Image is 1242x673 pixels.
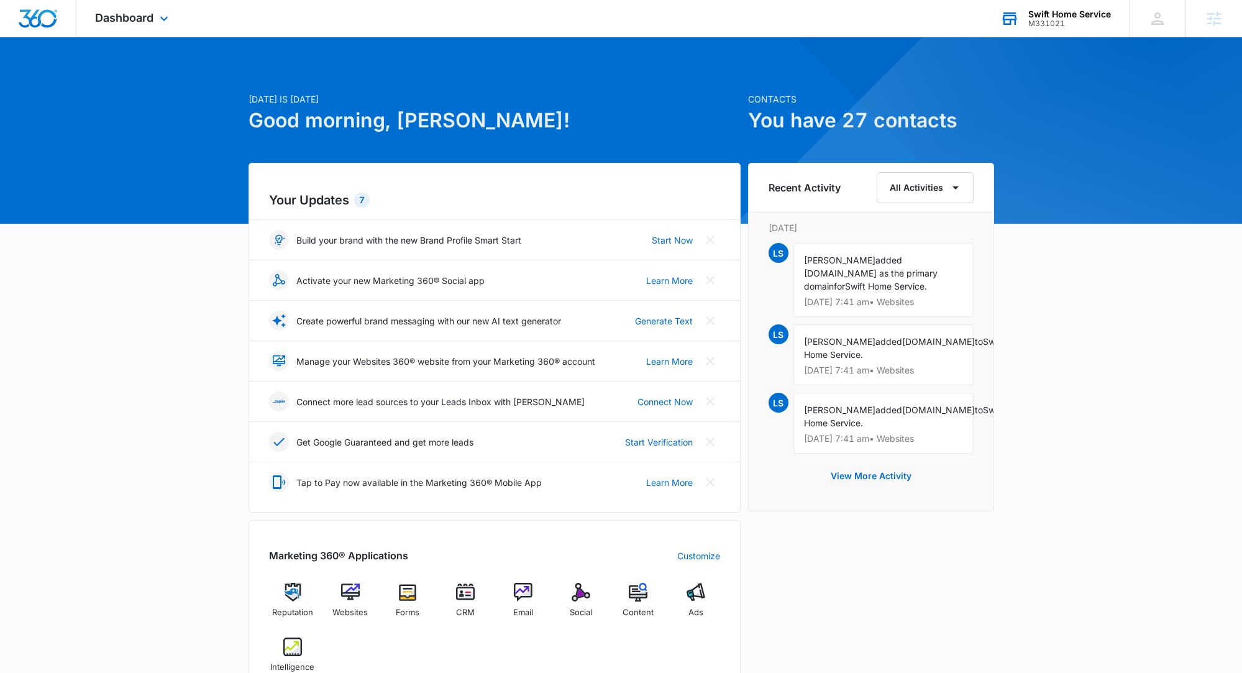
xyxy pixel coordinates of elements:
span: [DOMAIN_NAME] [902,405,975,415]
a: Reputation [269,583,317,628]
div: 7 [354,193,370,208]
span: [DOMAIN_NAME] [902,336,975,347]
span: added [DOMAIN_NAME] as the primary domain [804,255,938,291]
a: Learn More [646,274,693,287]
span: LS [769,324,788,344]
a: Content [614,583,662,628]
p: Tap to Pay now available in the Marketing 360® Mobile App [296,476,542,489]
span: Forms [396,607,419,619]
p: [DATE] is [DATE] [249,93,741,106]
a: Start Now [652,234,693,247]
a: Forms [384,583,432,628]
a: Websites [326,583,374,628]
span: Ads [688,607,703,619]
span: LS [769,393,788,413]
a: Learn More [646,476,693,489]
a: Generate Text [635,314,693,327]
a: CRM [442,583,490,628]
button: Close [700,472,720,492]
span: Reputation [272,607,313,619]
div: account name [1028,9,1111,19]
a: Ads [672,583,720,628]
p: Connect more lead sources to your Leads Inbox with [PERSON_NAME] [296,395,585,408]
h1: Good morning, [PERSON_NAME]! [249,106,741,135]
p: Activate your new Marketing 360® Social app [296,274,485,287]
p: Get Google Guaranteed and get more leads [296,436,473,449]
button: Close [700,391,720,411]
h2: Marketing 360® Applications [269,548,408,563]
a: Start Verification [625,436,693,449]
button: All Activities [877,172,974,203]
span: [PERSON_NAME] [804,255,875,265]
span: CRM [456,607,475,619]
button: Close [700,351,720,371]
a: Customize [677,549,720,562]
p: Build your brand with the new Brand Profile Smart Start [296,234,521,247]
p: [DATE] 7:41 am • Websites [804,366,963,375]
a: Email [500,583,547,628]
h2: Your Updates [269,191,720,209]
p: [DATE] 7:41 am • Websites [804,434,963,443]
a: Social [557,583,605,628]
span: LS [769,243,788,263]
span: Swift Home Service. [845,281,927,291]
button: Close [700,230,720,250]
span: Content [623,607,654,619]
button: Close [700,311,720,331]
p: Manage your Websites 360® website from your Marketing 360® account [296,355,595,368]
p: [DATE] 7:41 am • Websites [804,298,963,306]
a: Learn More [646,355,693,368]
span: to [975,336,983,347]
span: added [875,405,902,415]
h1: You have 27 contacts [748,106,994,135]
p: Contacts [748,93,994,106]
div: account id [1028,19,1111,28]
span: for [834,281,845,291]
p: Create powerful brand messaging with our new AI text generator [296,314,561,327]
h6: Recent Activity [769,180,841,195]
span: added [875,336,902,347]
p: [DATE] [769,221,974,234]
span: [PERSON_NAME] [804,405,875,415]
button: View More Activity [818,461,924,491]
a: Connect Now [637,395,693,408]
span: Email [513,607,533,619]
span: Dashboard [95,11,153,24]
button: Close [700,432,720,452]
span: to [975,405,983,415]
button: Close [700,270,720,290]
span: Social [570,607,592,619]
span: Websites [332,607,368,619]
span: [PERSON_NAME] [804,336,875,347]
